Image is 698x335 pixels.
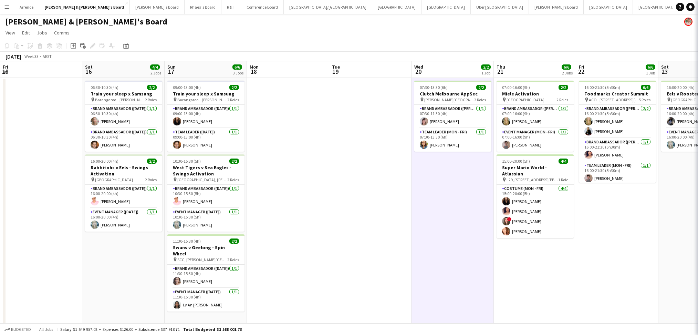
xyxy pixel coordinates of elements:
button: [GEOGRAPHIC_DATA] [421,0,471,14]
button: Uber [GEOGRAPHIC_DATA] [471,0,529,14]
span: All jobs [38,327,54,332]
span: Budgeted [11,327,31,332]
button: [GEOGRAPHIC_DATA] [372,0,421,14]
button: R & T [221,0,241,14]
button: [PERSON_NAME] & [PERSON_NAME]'s Board [39,0,130,14]
button: Rhaea's Board [185,0,221,14]
button: [PERSON_NAME]'s Board [529,0,584,14]
app-user-avatar: Arrence Torres [684,18,692,26]
button: [GEOGRAPHIC_DATA]/[GEOGRAPHIC_DATA] [284,0,372,14]
button: [PERSON_NAME]'s Board [130,0,185,14]
span: Total Budgeted $1 588 001.73 [183,327,242,332]
button: Conference Board [241,0,284,14]
div: Salary $1 549 957.02 + Expenses $126.00 + Subsistence $37 918.71 = [60,327,242,332]
button: [GEOGRAPHIC_DATA] [633,0,682,14]
button: Arrence [14,0,39,14]
button: Budgeted [3,326,32,333]
button: [GEOGRAPHIC_DATA] [584,0,633,14]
